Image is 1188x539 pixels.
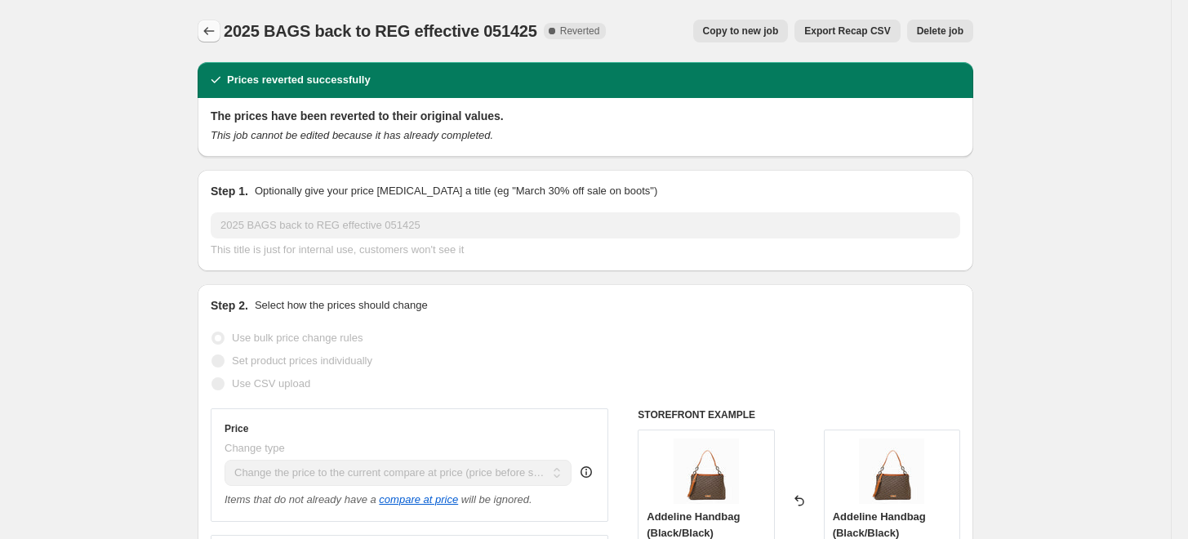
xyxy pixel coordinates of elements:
[638,408,960,421] h6: STOREFRONT EXAMPLE
[232,332,363,344] span: Use bulk price change rules
[804,24,890,38] span: Export Recap CSV
[232,354,372,367] span: Set product prices individually
[917,24,963,38] span: Delete job
[198,20,220,42] button: Price change jobs
[255,297,428,314] p: Select how the prices should change
[225,442,285,454] span: Change type
[461,493,532,506] i: will be ignored.
[211,108,960,124] h2: The prices have been reverted to their original values.
[255,183,657,199] p: Optionally give your price [MEDICAL_DATA] a title (eg "March 30% off sale on boots")
[224,22,537,40] span: 2025 BAGS back to REG effective 051425
[227,72,371,88] h2: Prices reverted successfully
[379,493,458,506] button: compare at price
[232,377,310,390] span: Use CSV upload
[225,422,248,435] h3: Price
[907,20,973,42] button: Delete job
[859,439,924,504] img: Addeline_Coffee-Tan_1_80x.jpg
[647,510,740,539] span: Addeline Handbag (Black/Black)
[211,183,248,199] h2: Step 1.
[674,439,739,504] img: Addeline_Coffee-Tan_1_80x.jpg
[578,464,594,480] div: help
[211,212,960,238] input: 30% off holiday sale
[560,24,600,38] span: Reverted
[211,297,248,314] h2: Step 2.
[833,510,926,539] span: Addeline Handbag (Black/Black)
[693,20,789,42] button: Copy to new job
[225,493,376,506] i: Items that do not already have a
[211,243,464,256] span: This title is just for internal use, customers won't see it
[794,20,900,42] button: Export Recap CSV
[211,129,493,141] i: This job cannot be edited because it has already completed.
[703,24,779,38] span: Copy to new job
